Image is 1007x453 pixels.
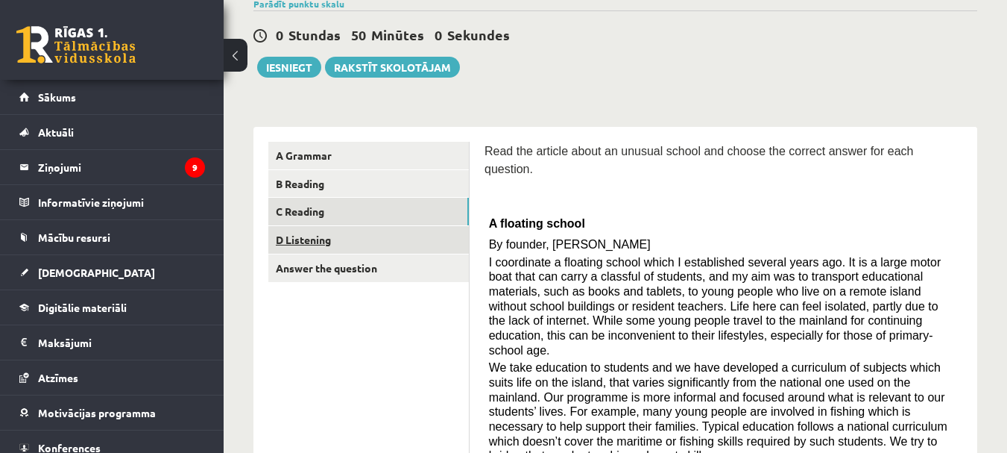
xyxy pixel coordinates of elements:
a: Maksājumi [19,325,205,360]
span: Atzīmes [38,371,78,384]
a: Mācību resursi [19,220,205,254]
a: Rakstīt skolotājam [325,57,460,78]
span: By founder, [PERSON_NAME] [489,238,651,251]
span: 0 [435,26,442,43]
legend: Maksājumi [38,325,205,360]
span: Mācību resursi [38,231,110,244]
a: A Grammar [268,142,469,169]
a: Ziņojumi9 [19,150,205,184]
a: Informatīvie ziņojumi [19,185,205,219]
span: Minūtes [371,26,424,43]
span: 0 [276,26,283,43]
span: [DEMOGRAPHIC_DATA] [38,266,155,279]
a: Rīgas 1. Tālmācības vidusskola [16,26,136,63]
span: Sekundes [447,26,510,43]
span: Digitālie materiāli [38,301,127,314]
a: Aktuāli [19,115,205,149]
span: Motivācijas programma [38,406,156,419]
i: 9 [185,157,205,178]
a: C Reading [268,198,469,225]
a: D Listening [268,226,469,254]
span: Stundas [288,26,341,43]
span: Sākums [38,90,76,104]
legend: Informatīvie ziņojumi [38,185,205,219]
button: Iesniegt [257,57,321,78]
a: Answer the question [268,254,469,282]
legend: Ziņojumi [38,150,205,184]
span: 50 [351,26,366,43]
a: Digitālie materiāli [19,290,205,325]
a: Sākums [19,80,205,114]
span: A floating school [489,217,585,230]
a: Atzīmes [19,360,205,395]
span: I coordinate a floating school which I established several years ago. It is a large motor boat th... [489,256,941,357]
a: [DEMOGRAPHIC_DATA] [19,255,205,290]
span: Aktuāli [38,125,74,139]
a: Motivācijas programma [19,396,205,430]
span: Read the article about an unusual school and choose the correct answer for each question. [484,145,913,175]
a: B Reading [268,170,469,198]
